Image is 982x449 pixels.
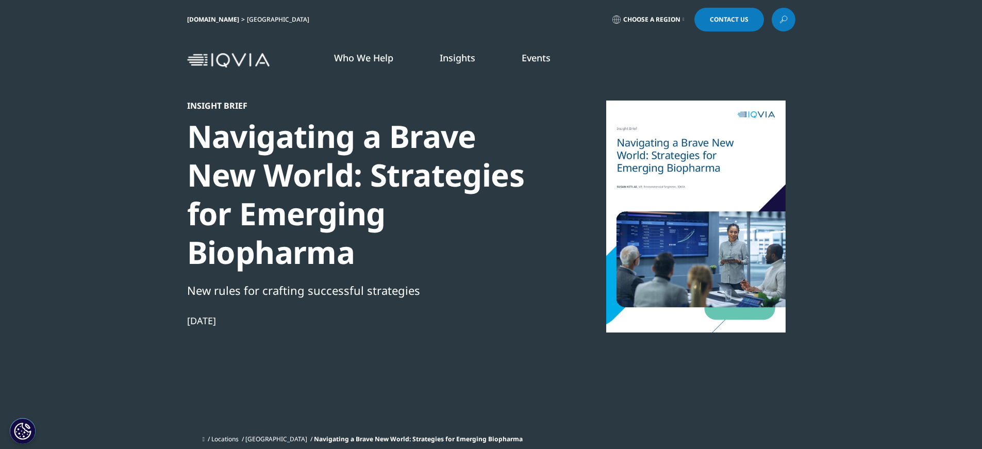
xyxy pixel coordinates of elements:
[522,52,551,64] a: Events
[187,281,541,299] div: New rules for crafting successful strategies
[187,15,239,24] a: [DOMAIN_NAME]
[187,53,270,68] img: IQVIA Healthcare Information Technology and Pharma Clinical Research Company
[623,15,680,24] span: Choose a Region
[10,418,36,444] button: Cookies Settings
[440,52,475,64] a: Insights
[245,435,307,443] a: [GEOGRAPHIC_DATA]
[187,314,541,327] div: [DATE]
[334,52,393,64] a: Who We Help
[274,36,795,85] nav: Primary
[187,117,541,272] div: Navigating a Brave New World: Strategies for Emerging Biopharma
[211,435,239,443] a: Locations
[187,101,541,111] div: Insight Brief
[314,435,523,443] span: Navigating a Brave New World: Strategies for Emerging Biopharma
[247,15,313,24] div: [GEOGRAPHIC_DATA]
[694,8,764,31] a: Contact Us
[710,16,748,23] span: Contact Us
